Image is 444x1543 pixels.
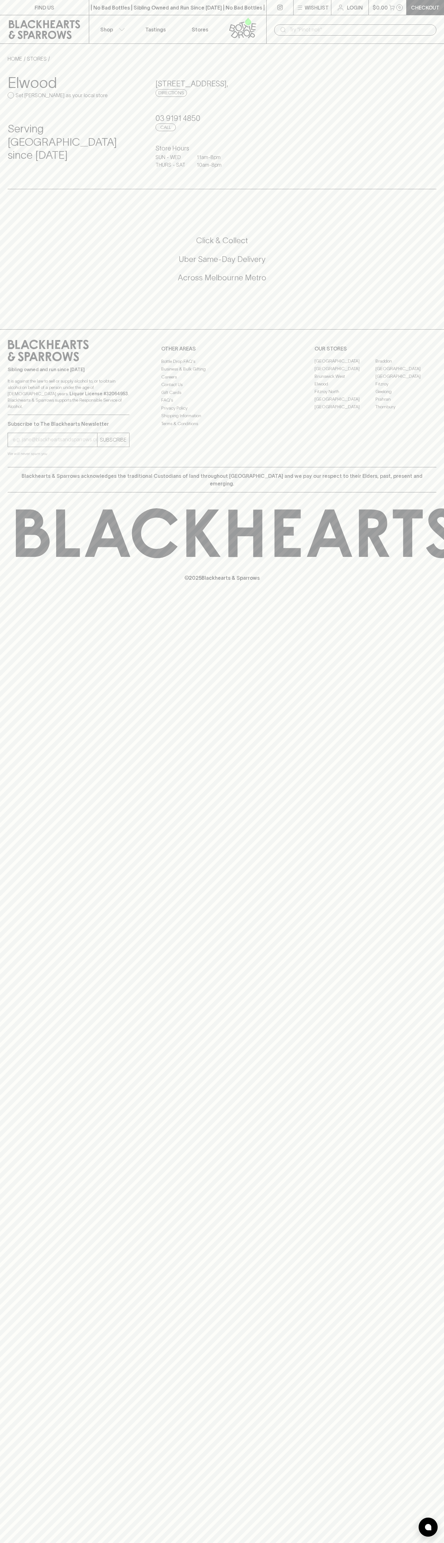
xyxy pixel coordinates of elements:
p: We will never spam you [8,451,129,457]
p: Login [347,4,363,11]
p: Wishlist [305,4,329,11]
a: Braddon [375,357,436,365]
a: Geelong [375,388,436,396]
input: e.g. jane@blackheartsandsparrows.com.au [13,435,97,445]
p: OTHER AREAS [161,345,283,352]
p: Sibling owned and run since [DATE] [8,366,129,373]
a: STORES [27,56,47,62]
h5: Click & Collect [8,235,436,246]
div: Call to action block [8,210,436,316]
p: 0 [398,6,401,9]
a: [GEOGRAPHIC_DATA] [315,396,375,403]
a: Thornbury [375,403,436,411]
img: bubble-icon [425,1524,431,1530]
p: Blackhearts & Sparrows acknowledges the traditional Custodians of land throughout [GEOGRAPHIC_DAT... [12,472,432,487]
p: 11am - 8pm [197,153,229,161]
a: Privacy Policy [161,404,283,412]
a: [GEOGRAPHIC_DATA] [375,365,436,373]
p: OUR STORES [315,345,436,352]
a: Contact Us [161,381,283,389]
button: SUBSCRIBE [97,433,129,447]
strong: Liquor License #32064953 [70,391,128,396]
a: Directions [156,89,187,97]
h6: Store Hours [156,143,288,153]
a: Brunswick West [315,373,375,380]
a: Business & Bulk Gifting [161,365,283,373]
h5: Across Melbourne Metro [8,272,436,283]
h5: 03 9191 4850 [156,113,288,124]
a: Terms & Conditions [161,420,283,427]
a: Shipping Information [161,412,283,420]
h4: Serving [GEOGRAPHIC_DATA] since [DATE] [8,122,140,162]
p: Tastings [145,26,166,33]
a: [GEOGRAPHIC_DATA] [375,373,436,380]
p: THURS - SAT [156,161,187,169]
a: FAQ's [161,397,283,404]
a: Tastings [133,15,178,43]
p: Set [PERSON_NAME] as your local store [16,91,108,99]
h5: Uber Same-Day Delivery [8,254,436,264]
a: Gift Cards [161,389,283,396]
p: Checkout [411,4,440,11]
a: Fitzroy [375,380,436,388]
p: Subscribe to The Blackhearts Newsletter [8,420,129,428]
p: FIND US [35,4,54,11]
input: Try "Pinot noir" [289,25,431,35]
a: Fitzroy North [315,388,375,396]
h3: Elwood [8,74,140,91]
a: Prahran [375,396,436,403]
button: Shop [89,15,134,43]
p: Shop [100,26,113,33]
p: $0.00 [373,4,388,11]
h5: [STREET_ADDRESS] , [156,79,288,89]
a: Bottle Drop FAQ's [161,357,283,365]
a: Careers [161,373,283,381]
a: Elwood [315,380,375,388]
a: [GEOGRAPHIC_DATA] [315,365,375,373]
a: [GEOGRAPHIC_DATA] [315,403,375,411]
a: HOME [8,56,22,62]
p: SUBSCRIBE [100,436,127,444]
p: It is against the law to sell or supply alcohol to, or to obtain alcohol on behalf of a person un... [8,378,129,410]
a: [GEOGRAPHIC_DATA] [315,357,375,365]
p: 10am - 8pm [197,161,229,169]
p: Stores [192,26,208,33]
a: Call [156,124,176,131]
p: SUN - WED [156,153,187,161]
a: Stores [178,15,222,43]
